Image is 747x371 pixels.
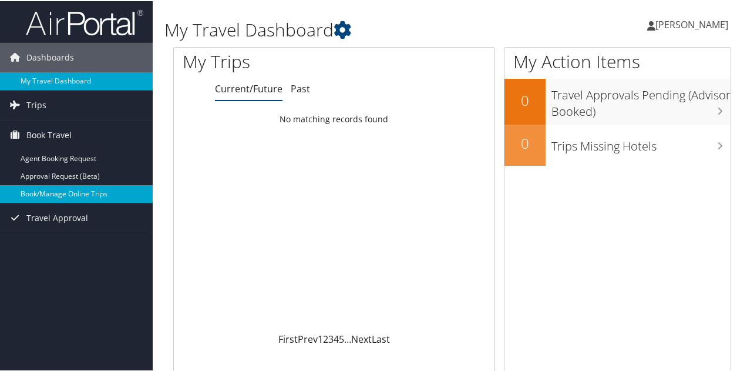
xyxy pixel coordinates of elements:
span: Travel Approval [26,202,88,232]
img: airportal-logo.png [26,8,143,35]
span: [PERSON_NAME] [655,17,728,30]
h2: 0 [504,89,546,109]
h1: My Trips [183,48,352,73]
a: Prev [298,332,318,345]
h3: Travel Approvals Pending (Advisor Booked) [551,80,731,119]
a: 3 [328,332,334,345]
h2: 0 [504,132,546,152]
a: Last [372,332,390,345]
td: No matching records found [174,108,494,129]
a: Current/Future [215,81,282,94]
a: [PERSON_NAME] [647,6,740,41]
span: … [344,332,351,345]
span: Trips [26,89,46,119]
a: Past [291,81,310,94]
a: 2 [323,332,328,345]
a: 1 [318,332,323,345]
h3: Trips Missing Hotels [551,131,731,153]
span: Book Travel [26,119,72,149]
a: Next [351,332,372,345]
a: 4 [334,332,339,345]
h1: My Travel Dashboard [164,16,548,41]
a: 0Travel Approvals Pending (Advisor Booked) [504,78,731,123]
h1: My Action Items [504,48,731,73]
a: 0Trips Missing Hotels [504,123,731,165]
a: First [278,332,298,345]
a: 5 [339,332,344,345]
span: Dashboards [26,42,74,71]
